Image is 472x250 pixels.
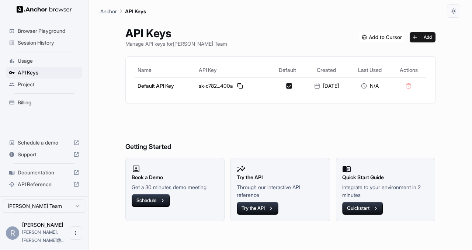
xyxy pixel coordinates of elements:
span: Billing [18,99,79,106]
span: API Reference [18,181,70,188]
nav: breadcrumb [100,7,146,15]
h2: Book a Demo [132,173,219,181]
th: API Key [196,63,271,77]
button: Try the API [237,202,278,215]
th: Default [271,63,304,77]
button: Copy API key [236,81,244,90]
span: Documentation [18,169,70,176]
div: API Keys [6,67,82,79]
img: Add anchorbrowser MCP server to Cursor [359,32,405,42]
h6: Getting Started [125,112,435,152]
button: Quickstart [342,202,383,215]
p: API Keys [125,7,146,15]
p: Through our interactive API reference [237,183,324,199]
div: Usage [6,55,82,67]
div: Session History [6,37,82,49]
h2: Quick Start Guide [342,173,429,181]
div: Schedule a demo [6,137,82,149]
span: Schedule a demo [18,139,70,146]
span: Project [18,81,79,88]
th: Created [304,63,348,77]
span: raoul.scalise@ambrogio.tech [22,229,65,243]
th: Last Used [348,63,391,77]
button: Add [410,32,435,42]
div: Browser Playground [6,25,82,37]
span: Usage [18,57,79,65]
th: Actions [391,63,426,77]
div: API Reference [6,178,82,190]
span: Support [18,151,70,158]
div: N/A [351,82,388,90]
span: Browser Playground [18,27,79,35]
div: Support [6,149,82,160]
div: Billing [6,97,82,108]
span: API Keys [18,69,79,76]
span: Raoul Scalise [22,222,63,228]
div: R [6,226,19,240]
button: Open menu [69,226,82,240]
span: Session History [18,39,79,46]
div: Project [6,79,82,90]
p: Integrate to your environment in 2 minutes [342,183,429,199]
p: Get a 30 minutes demo meeting [132,183,219,191]
p: Manage API keys for [PERSON_NAME] Team [125,40,227,48]
th: Name [135,63,196,77]
h1: API Keys [125,27,227,40]
img: Anchor Logo [17,6,72,13]
td: Default API Key [135,77,196,94]
div: sk-c782...400a [199,81,268,90]
div: Documentation [6,167,82,178]
button: Schedule [132,194,170,207]
h2: Try the API [237,173,324,181]
div: [DATE] [307,82,346,90]
p: Anchor [100,7,117,15]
